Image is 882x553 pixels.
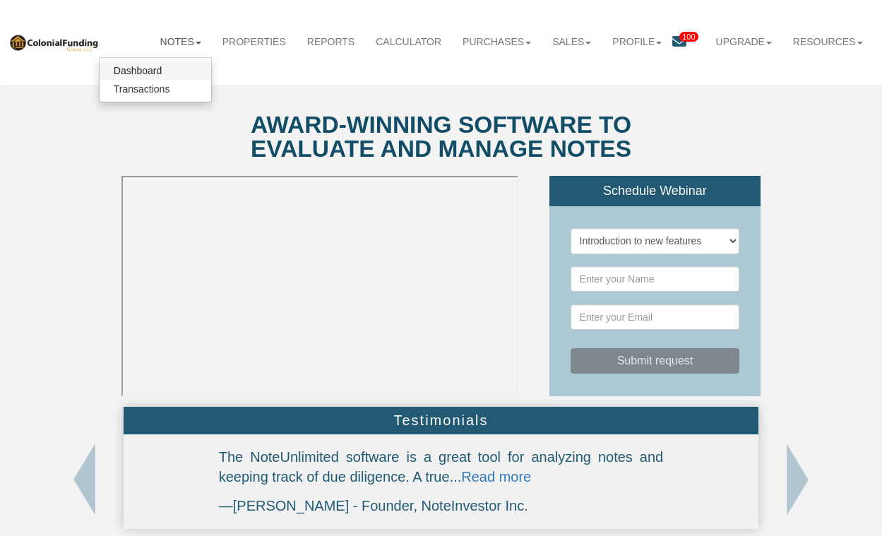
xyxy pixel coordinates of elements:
[100,80,211,98] a: Transactions
[247,113,636,162] div: Award-winning software to evaluate and manage notes
[422,498,528,513] span: NoteInvestor Inc.
[219,449,664,485] span: The NoteUnlimited software is a great tool for analyzing notes and keeping track of due diligence...
[212,26,297,57] a: Properties
[413,498,417,513] span: ,
[672,26,705,59] a: 100
[100,61,211,80] a: Dashboard
[679,32,698,42] span: 100
[124,407,758,434] div: Testimonials
[353,498,358,513] span: -
[602,26,672,57] a: Profile
[233,498,349,513] span: [PERSON_NAME]
[549,176,761,206] div: Schedule Webinar
[297,26,365,57] a: Reports
[461,469,531,484] span: Read more
[571,266,740,292] input: Enter your Name
[705,26,782,57] a: Upgrade
[150,26,212,57] a: Notes
[365,26,452,57] a: Calculator
[542,26,602,57] a: Sales
[782,26,874,57] a: Resources
[571,304,740,330] input: Enter your Email
[450,469,462,484] span: ...
[362,498,413,513] span: Founder
[452,26,542,57] a: Purchases
[8,33,99,52] img: 569736
[219,498,233,513] span: —
[571,348,740,374] button: Submit request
